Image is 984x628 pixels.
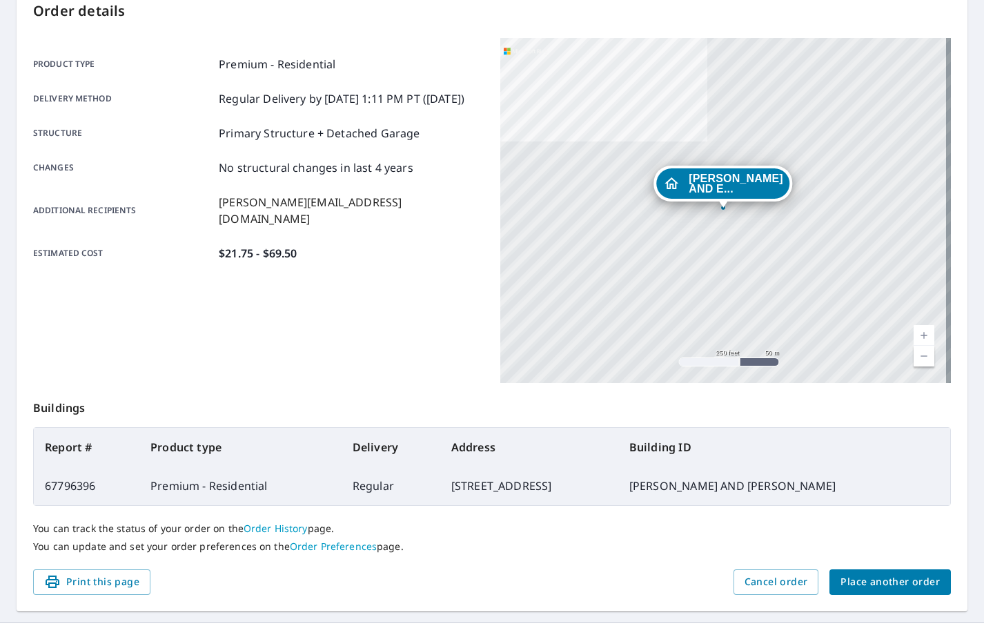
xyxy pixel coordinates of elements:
[342,428,440,467] th: Delivery
[33,522,951,535] p: You can track the status of your order on the page.
[914,346,934,366] a: Current Level 17, Zoom Out
[34,467,139,505] td: 67796396
[618,428,950,467] th: Building ID
[33,125,213,141] p: Structure
[342,467,440,505] td: Regular
[33,569,150,595] button: Print this page
[33,159,213,176] p: Changes
[219,194,484,227] p: [PERSON_NAME][EMAIL_ADDRESS][DOMAIN_NAME]
[745,573,808,591] span: Cancel order
[914,325,934,346] a: Current Level 17, Zoom In
[440,467,618,505] td: [STREET_ADDRESS]
[33,90,213,107] p: Delivery method
[290,540,377,553] a: Order Preferences
[440,428,618,467] th: Address
[219,56,335,72] p: Premium - Residential
[840,573,940,591] span: Place another order
[139,467,342,505] td: Premium - Residential
[33,383,951,427] p: Buildings
[829,569,951,595] button: Place another order
[139,428,342,467] th: Product type
[44,573,139,591] span: Print this page
[219,245,297,262] p: $21.75 - $69.50
[219,90,464,107] p: Regular Delivery by [DATE] 1:11 PM PT ([DATE])
[33,194,213,227] p: Additional recipients
[34,428,139,467] th: Report #
[618,467,950,505] td: [PERSON_NAME] AND [PERSON_NAME]
[33,245,213,262] p: Estimated cost
[33,540,951,553] p: You can update and set your order preferences on the page.
[33,56,213,72] p: Product type
[219,125,420,141] p: Primary Structure + Detached Garage
[219,159,413,176] p: No structural changes in last 4 years
[653,166,792,208] div: Dropped pin, building ERIK AND ELIZABETH CHAREN, Residential property, 4255 Petrel Ct Highland, M...
[734,569,819,595] button: Cancel order
[33,1,951,21] p: Order details
[244,522,308,535] a: Order History
[689,173,783,194] span: [PERSON_NAME] AND E...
